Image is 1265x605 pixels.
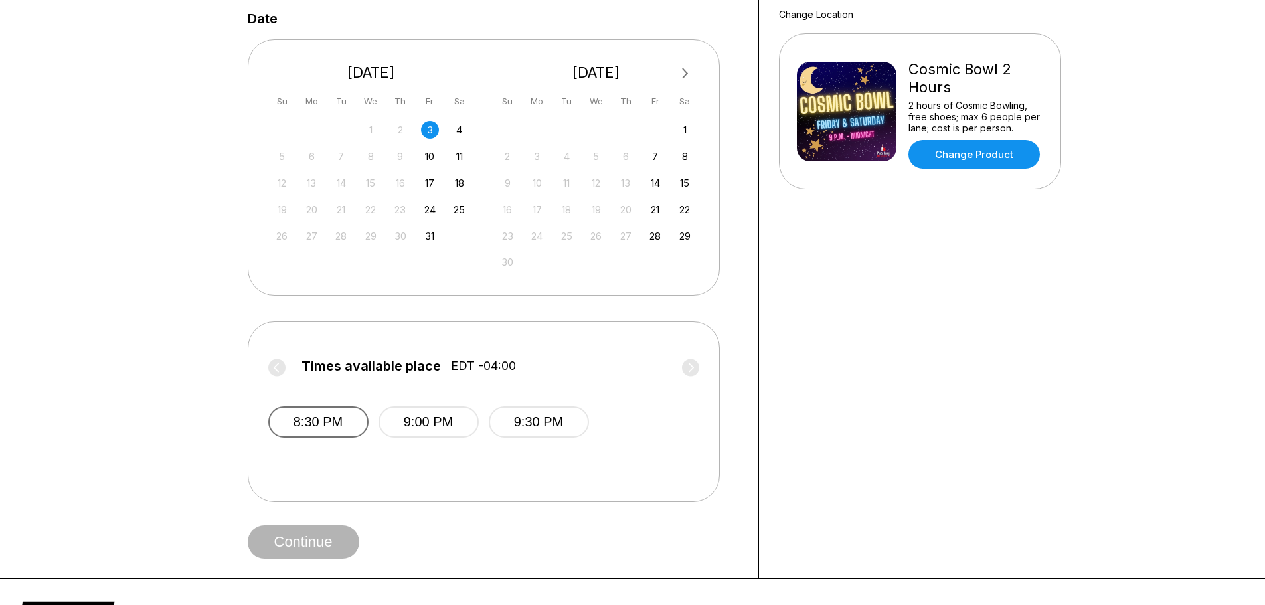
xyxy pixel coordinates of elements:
div: Not available Wednesday, October 8th, 2025 [362,147,380,165]
div: Not available Monday, October 20th, 2025 [303,201,321,218]
div: Not available Tuesday, November 18th, 2025 [558,201,576,218]
div: We [362,92,380,110]
div: Choose Saturday, October 11th, 2025 [450,147,468,165]
div: Fr [646,92,664,110]
div: Not available Monday, November 24th, 2025 [528,227,546,245]
div: month 2025-11 [497,120,696,272]
button: 9:30 PM [489,406,589,438]
div: Choose Saturday, November 15th, 2025 [676,174,694,192]
div: Not available Sunday, November 2nd, 2025 [499,147,517,165]
div: Choose Friday, November 21st, 2025 [646,201,664,218]
div: Not available Wednesday, November 19th, 2025 [587,201,605,218]
div: Not available Sunday, October 19th, 2025 [273,201,291,218]
span: EDT -04:00 [451,359,516,373]
div: Not available Monday, November 10th, 2025 [528,174,546,192]
div: Not available Wednesday, October 29th, 2025 [362,227,380,245]
div: Not available Sunday, November 30th, 2025 [499,253,517,271]
div: Choose Saturday, October 18th, 2025 [450,174,468,192]
div: Not available Wednesday, October 22nd, 2025 [362,201,380,218]
div: Choose Saturday, October 25th, 2025 [450,201,468,218]
div: 2 hours of Cosmic Bowling, free shoes; max 6 people per lane; cost is per person. [908,100,1043,133]
div: Cosmic Bowl 2 Hours [908,60,1043,96]
div: month 2025-10 [272,120,471,245]
div: Sa [450,92,468,110]
span: Times available place [301,359,441,373]
button: Next Month [675,63,696,84]
div: Choose Friday, October 10th, 2025 [421,147,439,165]
div: Sa [676,92,694,110]
div: Tu [332,92,350,110]
a: Change Location [779,9,853,20]
div: Not available Monday, October 27th, 2025 [303,227,321,245]
div: Not available Wednesday, November 26th, 2025 [587,227,605,245]
div: Not available Tuesday, October 7th, 2025 [332,147,350,165]
div: Choose Friday, October 3rd, 2025 [421,121,439,139]
div: Choose Friday, November 28th, 2025 [646,227,664,245]
div: Not available Sunday, October 26th, 2025 [273,227,291,245]
div: Not available Sunday, November 9th, 2025 [499,174,517,192]
div: Choose Friday, November 7th, 2025 [646,147,664,165]
div: Not available Thursday, November 6th, 2025 [617,147,635,165]
div: Not available Wednesday, November 12th, 2025 [587,174,605,192]
div: Choose Saturday, October 4th, 2025 [450,121,468,139]
div: Not available Tuesday, October 28th, 2025 [332,227,350,245]
img: Cosmic Bowl 2 Hours [797,62,896,161]
div: Tu [558,92,576,110]
div: Not available Sunday, November 23rd, 2025 [499,227,517,245]
a: Change Product [908,140,1040,169]
div: Fr [421,92,439,110]
div: Mo [528,92,546,110]
div: Not available Thursday, November 20th, 2025 [617,201,635,218]
div: Mo [303,92,321,110]
div: [DATE] [493,64,699,82]
div: Choose Saturday, November 8th, 2025 [676,147,694,165]
div: Not available Monday, October 13th, 2025 [303,174,321,192]
div: Choose Friday, October 24th, 2025 [421,201,439,218]
div: Choose Friday, November 14th, 2025 [646,174,664,192]
button: 9:00 PM [379,406,479,438]
div: Choose Saturday, November 22nd, 2025 [676,201,694,218]
div: Not available Thursday, November 13th, 2025 [617,174,635,192]
div: Not available Wednesday, October 15th, 2025 [362,174,380,192]
div: Not available Thursday, October 23rd, 2025 [391,201,409,218]
div: Not available Thursday, October 30th, 2025 [391,227,409,245]
div: Not available Thursday, October 9th, 2025 [391,147,409,165]
div: Not available Monday, October 6th, 2025 [303,147,321,165]
div: Not available Tuesday, October 14th, 2025 [332,174,350,192]
div: Su [499,92,517,110]
div: Not available Tuesday, October 21st, 2025 [332,201,350,218]
button: 8:30 PM [268,406,369,438]
div: Not available Tuesday, November 11th, 2025 [558,174,576,192]
div: Not available Thursday, October 16th, 2025 [391,174,409,192]
div: Not available Monday, November 3rd, 2025 [528,147,546,165]
div: Not available Monday, November 17th, 2025 [528,201,546,218]
div: Choose Friday, October 17th, 2025 [421,174,439,192]
div: [DATE] [268,64,474,82]
div: Choose Saturday, November 1st, 2025 [676,121,694,139]
div: Not available Thursday, October 2nd, 2025 [391,121,409,139]
div: Not available Sunday, November 16th, 2025 [499,201,517,218]
div: Not available Thursday, November 27th, 2025 [617,227,635,245]
div: Th [391,92,409,110]
div: Not available Tuesday, November 4th, 2025 [558,147,576,165]
div: Not available Tuesday, November 25th, 2025 [558,227,576,245]
div: Not available Wednesday, October 1st, 2025 [362,121,380,139]
div: Not available Wednesday, November 5th, 2025 [587,147,605,165]
div: Th [617,92,635,110]
div: Choose Saturday, November 29th, 2025 [676,227,694,245]
div: Not available Sunday, October 5th, 2025 [273,147,291,165]
div: Choose Friday, October 31st, 2025 [421,227,439,245]
div: We [587,92,605,110]
label: Date [248,11,278,26]
div: Not available Sunday, October 12th, 2025 [273,174,291,192]
div: Su [273,92,291,110]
